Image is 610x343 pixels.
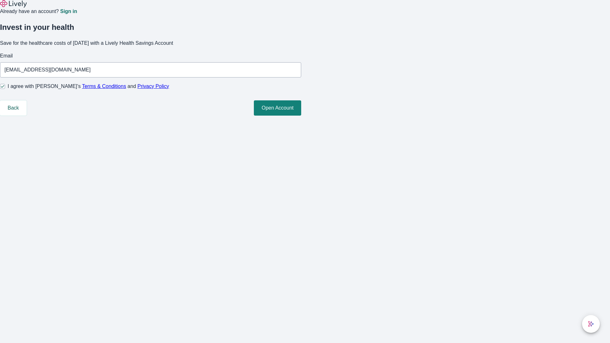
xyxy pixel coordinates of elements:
span: I agree with [PERSON_NAME]’s and [8,83,169,90]
a: Sign in [60,9,77,14]
a: Privacy Policy [138,84,169,89]
a: Terms & Conditions [82,84,126,89]
button: chat [582,315,600,333]
button: Open Account [254,100,301,116]
svg: Lively AI Assistant [588,321,594,327]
